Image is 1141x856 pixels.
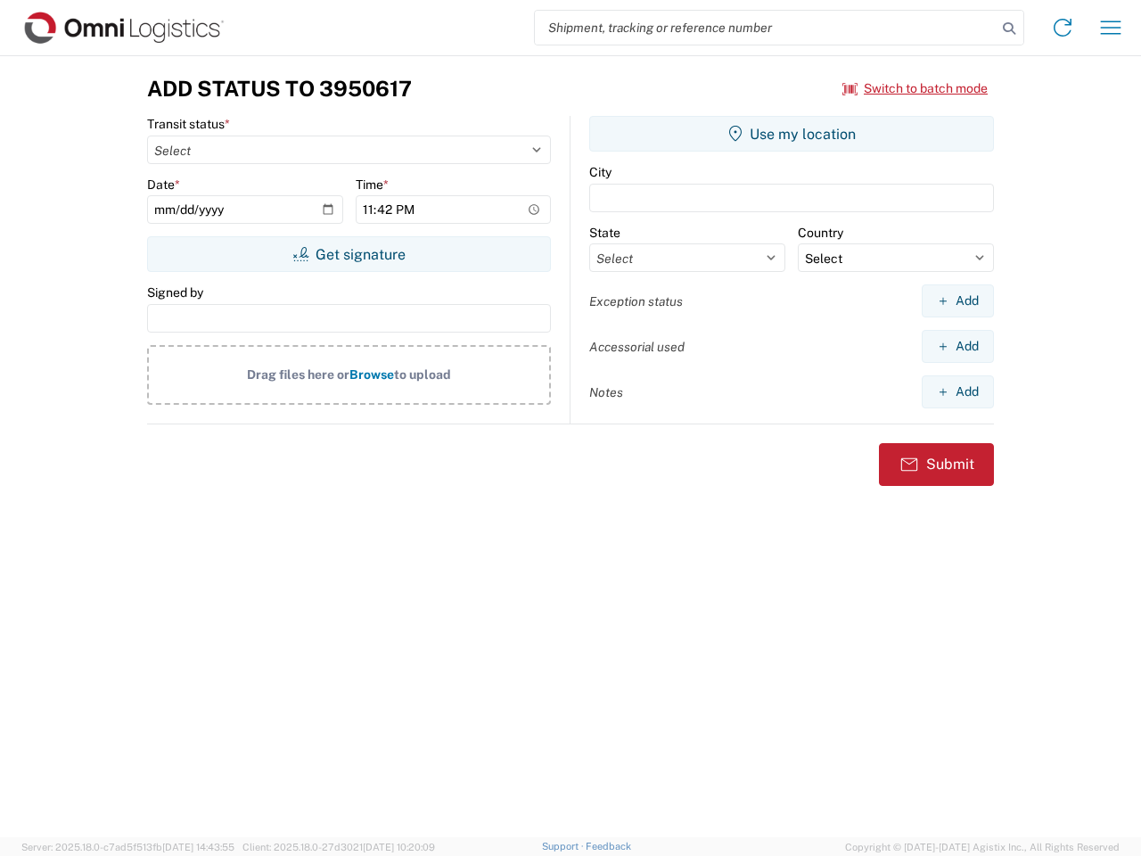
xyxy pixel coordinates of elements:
[147,236,551,272] button: Get signature
[589,116,994,152] button: Use my location
[798,225,843,241] label: Country
[586,841,631,852] a: Feedback
[247,367,349,382] span: Drag files here or
[242,842,435,852] span: Client: 2025.18.0-27d3021
[21,842,234,852] span: Server: 2025.18.0-c7ad5f513fb
[147,177,180,193] label: Date
[879,443,994,486] button: Submit
[363,842,435,852] span: [DATE] 10:20:09
[589,164,612,180] label: City
[589,225,620,241] label: State
[589,339,685,355] label: Accessorial used
[147,284,203,300] label: Signed by
[349,367,394,382] span: Browse
[845,839,1120,855] span: Copyright © [DATE]-[DATE] Agistix Inc., All Rights Reserved
[356,177,389,193] label: Time
[922,375,994,408] button: Add
[147,76,412,102] h3: Add Status to 3950617
[542,841,587,852] a: Support
[842,74,988,103] button: Switch to batch mode
[162,842,234,852] span: [DATE] 14:43:55
[394,367,451,382] span: to upload
[147,116,230,132] label: Transit status
[589,384,623,400] label: Notes
[589,293,683,309] label: Exception status
[535,11,997,45] input: Shipment, tracking or reference number
[922,330,994,363] button: Add
[922,284,994,317] button: Add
